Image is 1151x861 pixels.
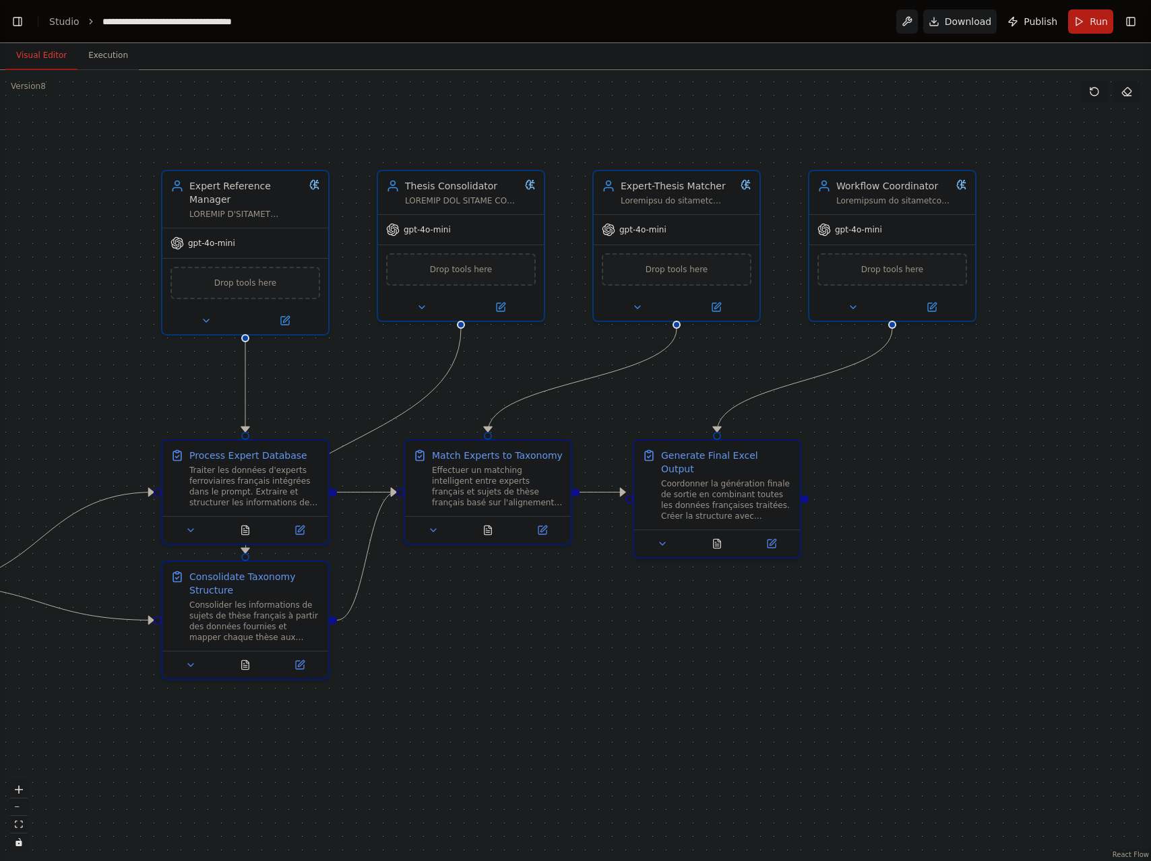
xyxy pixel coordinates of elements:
[580,486,625,499] g: Edge from df75d476-a465-48a5-afdb-64a2c8c2cbcf to 3481f8cf-738a-402a-acba-cfc85b7f177d
[894,299,970,315] button: Open in side panel
[337,486,396,499] g: Edge from 384ec81f-7d2a-4e99-aa27-a62b476bba50 to df75d476-a465-48a5-afdb-64a2c8c2cbcf
[11,81,46,92] div: Version 8
[214,276,277,290] span: Drop tools here
[405,179,520,193] div: Thesis Consolidator
[161,561,330,680] div: Consolidate Taxonomy StructureConsolider les informations de sujets de thèse français à partir de...
[661,449,792,476] div: Generate Final Excel Output
[619,224,666,235] span: gpt-4o-mini
[1121,12,1140,31] button: Show right sidebar
[247,313,323,329] button: Open in side panel
[189,600,320,643] div: Consolider les informations de sujets de thèse français à partir des données fournies et mapper c...
[621,179,735,193] div: Expert-Thesis Matcher
[377,170,545,322] div: Thesis ConsolidatorLOREMIP DOL SITAME CO ADIPI ELITSEDD E TEMPORI: **utlab_47.et** Dolor: "Magnaa...
[189,449,307,462] div: Process Expert Database
[661,478,792,521] div: Coordonner la génération finale de sortie en combinant toutes les données françaises traitées. Cr...
[519,522,565,538] button: Open in side panel
[633,439,801,559] div: Generate Final Excel OutputCoordonner la génération finale de sortie en combinant toutes les donn...
[836,195,951,206] div: Loremipsum do sitametcon adipis el seddoe temporinc ut labor etd magnaaliquae adminimve qu nost e...
[808,170,976,322] div: Workflow CoordinatorLoremipsum do sitametcon adipis el seddoe temporinc ut labor etd magnaaliquae...
[10,816,28,833] button: fit view
[689,536,746,552] button: No output available
[460,522,517,538] button: No output available
[217,522,274,538] button: No output available
[678,299,754,315] button: Open in side panel
[5,42,77,70] button: Visual Editor
[1024,15,1057,28] span: Publish
[189,209,304,220] div: LOREMIP D'SITAMET CONSECTETURA ELITSEDD E TEMPORI: 0. Ut. Labor ETDOLO (magna@aliq.en) - Adminimv...
[189,570,320,597] div: Consolidate Taxonomy Structure
[10,781,28,798] button: zoom in
[748,536,795,552] button: Open in side panel
[8,12,27,31] button: Show left sidebar
[10,798,28,816] button: zoom out
[217,657,274,673] button: No output available
[161,170,330,336] div: Expert Reference ManagerLOREMIP D'SITAMET CONSECTETURA ELITSEDD E TEMPORI: 0. Ut. Labor ETDOLO (m...
[188,238,235,249] span: gpt-4o-mini
[10,833,28,851] button: toggle interactivity
[405,195,520,206] div: LOREMIP DOL SITAME CO ADIPI ELITSEDD E TEMPORI: **utlab_47.et** Dolor: "Magnaaliquae adminimven q...
[1002,9,1063,34] button: Publish
[10,781,28,851] div: React Flow controls
[404,439,572,545] div: Match Experts to TaxonomyEffectuer un matching intelligent entre experts français et sujets de th...
[239,329,468,553] g: Edge from 2a0ff09f-79a6-40d2-a7b8-914d4200d8f6 to c61390b5-4423-41c5-b65e-089689da6936
[836,179,951,193] div: Workflow Coordinator
[276,657,323,673] button: Open in side panel
[710,329,899,432] g: Edge from 6371254f-a81a-4dc9-b840-a7e1b444c384 to 3481f8cf-738a-402a-acba-cfc85b7f177d
[835,224,882,235] span: gpt-4o-mini
[432,465,563,508] div: Effectuer un matching intelligent entre experts français et sujets de thèse français basé sur l'a...
[1068,9,1113,34] button: Run
[430,263,493,276] span: Drop tools here
[621,195,735,206] div: Loremipsu do sitametc adipiscinge seddo eiu tempori utlabore et dol magnaa en admin veniamqu nost...
[462,299,538,315] button: Open in side panel
[49,15,232,28] nav: breadcrumb
[861,263,924,276] span: Drop tools here
[161,439,330,545] div: Process Expert DatabaseTraiter les données d'experts ferroviaires français intégrées dans le prom...
[945,15,992,28] span: Download
[337,486,396,627] g: Edge from c61390b5-4423-41c5-b65e-089689da6936 to df75d476-a465-48a5-afdb-64a2c8c2cbcf
[646,263,708,276] span: Drop tools here
[239,342,252,432] g: Edge from 0682dcf7-caa9-49dc-80f9-796be2a71f52 to 384ec81f-7d2a-4e99-aa27-a62b476bba50
[432,449,563,462] div: Match Experts to Taxonomy
[404,224,451,235] span: gpt-4o-mini
[592,170,761,322] div: Expert-Thesis MatcherLoremipsu do sitametc adipiscinge seddo eiu tempori utlabore et dol magnaa e...
[1090,15,1108,28] span: Run
[189,179,304,206] div: Expert Reference Manager
[481,329,683,432] g: Edge from 943c656e-e40b-4f28-bf1f-f803882fc375 to df75d476-a465-48a5-afdb-64a2c8c2cbcf
[77,42,139,70] button: Execution
[276,522,323,538] button: Open in side panel
[49,16,80,27] a: Studio
[923,9,997,34] button: Download
[1113,851,1149,858] a: React Flow attribution
[189,465,320,508] div: Traiter les données d'experts ferroviaires français intégrées dans le prompt. Extraire et structu...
